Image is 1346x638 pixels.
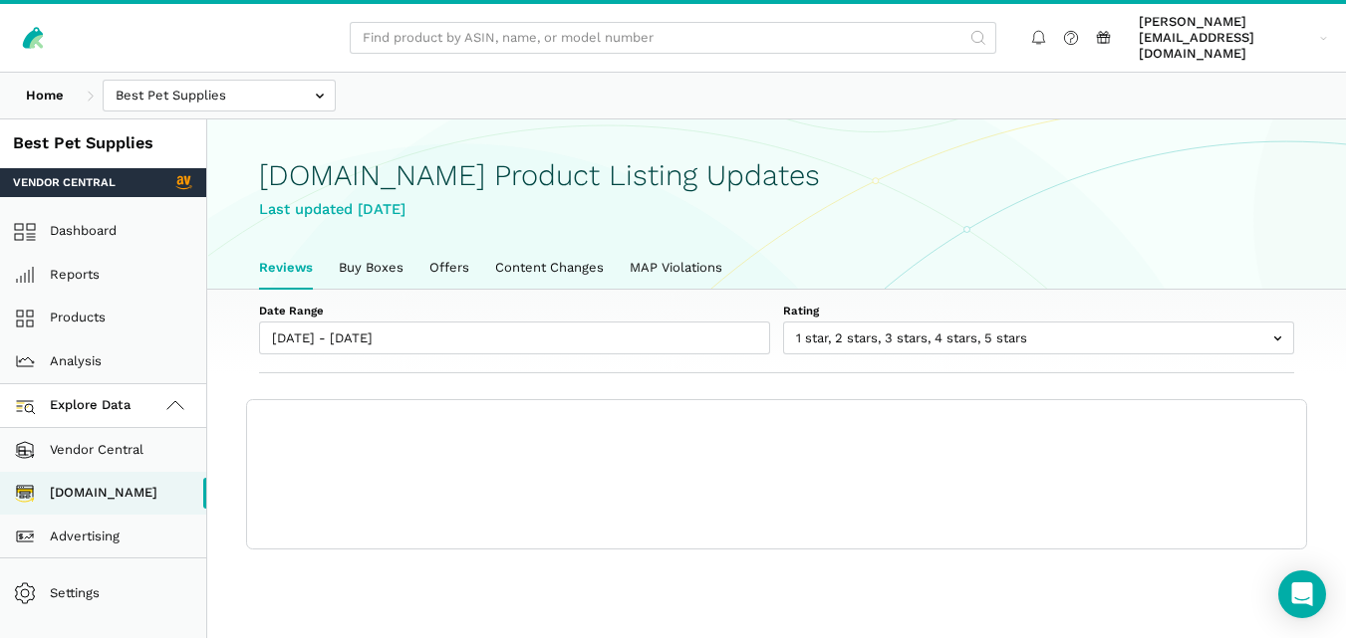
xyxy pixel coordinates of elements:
div: Last updated [DATE] [259,198,1294,221]
a: Offers [416,247,482,289]
input: Find product by ASIN, name, or model number [350,22,996,55]
span: Vendor Central [13,174,116,190]
a: Reviews [246,247,326,289]
a: [PERSON_NAME][EMAIL_ADDRESS][DOMAIN_NAME] [1133,11,1334,66]
a: MAP Violations [617,247,735,289]
label: Date Range [259,303,770,319]
div: Open Intercom Messenger [1278,570,1326,618]
div: Best Pet Supplies [13,132,193,155]
label: Rating [783,303,1294,319]
input: 1 star, 2 stars, 3 stars, 4 stars, 5 stars [783,321,1294,354]
span: Explore Data [20,394,132,418]
a: Home [13,80,77,112]
span: [PERSON_NAME][EMAIL_ADDRESS][DOMAIN_NAME] [1139,14,1313,63]
input: Best Pet Supplies [103,80,336,112]
a: Content Changes [482,247,617,289]
a: Buy Boxes [326,247,416,289]
h1: [DOMAIN_NAME] Product Listing Updates [259,159,1294,192]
